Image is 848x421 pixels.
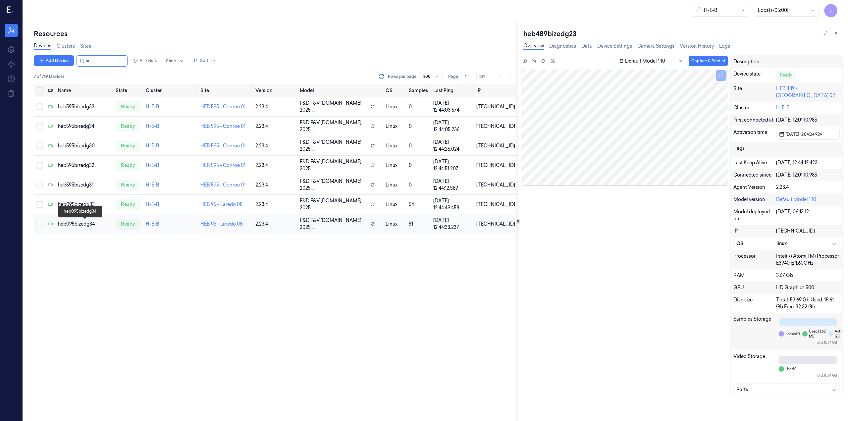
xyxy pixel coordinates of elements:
[776,159,840,166] div: [DATE] 12:44:12.423
[116,121,140,132] div: ready
[409,201,428,208] div: 54
[255,103,294,110] div: 2.23.4
[776,284,840,291] div: HD Graphics 500
[779,340,837,345] div: Total: 10.74 GB
[736,240,776,247] div: OS
[549,43,576,50] a: Diagnostics
[733,159,776,166] div: Last Keep Alive
[476,182,515,188] div: [TECHNICAL_ID]
[200,104,245,110] a: HEB 595 - Conroe 01
[824,4,837,17] button: L
[476,123,515,130] div: [TECHNICAL_ID]
[523,42,544,50] a: Overview
[733,272,776,279] div: RAM
[476,221,515,228] div: [TECHNICAL_ID]
[255,162,294,169] div: 2.23.4
[733,145,776,154] div: Tags
[784,131,822,137] span: [DATE] 12:04:04.924
[116,219,140,229] div: ready
[431,84,474,97] th: Last Ping
[734,384,839,396] button: Ports
[680,43,714,50] a: Version History
[198,84,253,97] th: Site
[776,228,840,235] div: [TECHNICAL_ID]
[200,143,245,149] a: HEB 595 - Conroe 01
[146,221,159,227] a: H-E-B
[146,201,159,207] a: H-E-B
[785,367,796,372] span: Used: 0
[733,129,776,139] div: Activation time
[386,221,403,228] p: linux
[433,139,471,153] div: [DATE] 12:44:26.024
[733,85,776,99] div: Site
[406,84,431,97] th: Samples
[36,142,43,149] button: Select row
[776,71,796,80] div: Ready
[386,201,403,208] p: linux
[116,140,140,151] div: ready
[34,55,74,66] button: Add Device
[383,84,406,97] th: OS
[736,386,837,393] div: Ports
[433,178,471,192] div: [DATE] 12:44:12.589
[476,162,515,169] div: [TECHNICAL_ID]
[300,158,368,172] span: F&D F&V [DOMAIN_NAME] 2025 ...
[116,101,140,112] div: ready
[386,103,403,110] p: linux
[733,104,776,111] div: Cluster
[36,162,43,169] button: Select row
[734,237,839,250] button: OSlinux
[146,104,159,110] a: H-E-B
[80,43,91,50] a: Sites
[733,353,776,381] div: Video Storage
[386,162,403,169] p: linux
[809,329,825,339] span: Used: 13.62 MB
[409,162,428,169] div: 0
[448,74,458,79] span: Page
[255,123,294,130] div: 2.23.4
[58,201,110,208] div: heb095bizedg33
[733,71,776,80] div: Device state
[733,284,776,291] div: GPU
[433,100,471,114] div: [DATE] 12:44:03.674
[36,201,43,208] button: Select row
[776,184,840,191] div: 2.23.4
[733,296,776,310] div: Disc size
[34,29,518,38] div: Resources
[143,84,198,97] th: Cluster
[200,123,245,129] a: HEB 595 - Conroe 01
[146,143,159,149] a: H-E-B
[297,84,383,97] th: Model
[255,182,294,188] div: 2.23.4
[785,332,800,337] span: Locked: 0
[776,240,837,247] div: linux
[253,84,297,97] th: Version
[776,129,840,139] button: [DATE] 12:04:04.924
[776,172,840,179] div: [DATE] 12:01:10.985
[200,182,245,188] a: HEB 595 - Conroe 01
[733,316,776,348] div: Samples Storage
[733,228,776,235] div: IP
[300,217,368,231] span: F&D F&V [DOMAIN_NAME] 2025 ...
[36,103,43,110] button: Select row
[386,182,403,188] p: linux
[116,180,140,190] div: ready
[130,55,159,66] button: All Filters
[300,139,368,153] span: F&D F&V [DOMAIN_NAME] 2025 ...
[776,296,840,310] div: Total: 53.69 Gb Used: 18.61 Gb Free: 32.32 Gb
[733,253,776,267] div: Processor
[733,117,776,124] div: First connected at
[300,119,368,133] span: F&D F&V [DOMAIN_NAME] 2025 ...
[255,142,294,149] div: 2.23.4
[776,196,840,203] div: Default Model 1.10
[388,74,416,79] p: Rows per page
[146,182,159,188] a: H-E-B
[733,208,776,222] div: Model deployed on
[409,103,428,110] div: 0
[300,100,368,114] span: F&D F&V [DOMAIN_NAME] 2025 ...
[476,103,515,110] div: [TECHNICAL_ID]
[58,103,110,110] div: heb595bizedg33
[776,105,790,111] a: H-E-B
[719,43,730,50] a: Logs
